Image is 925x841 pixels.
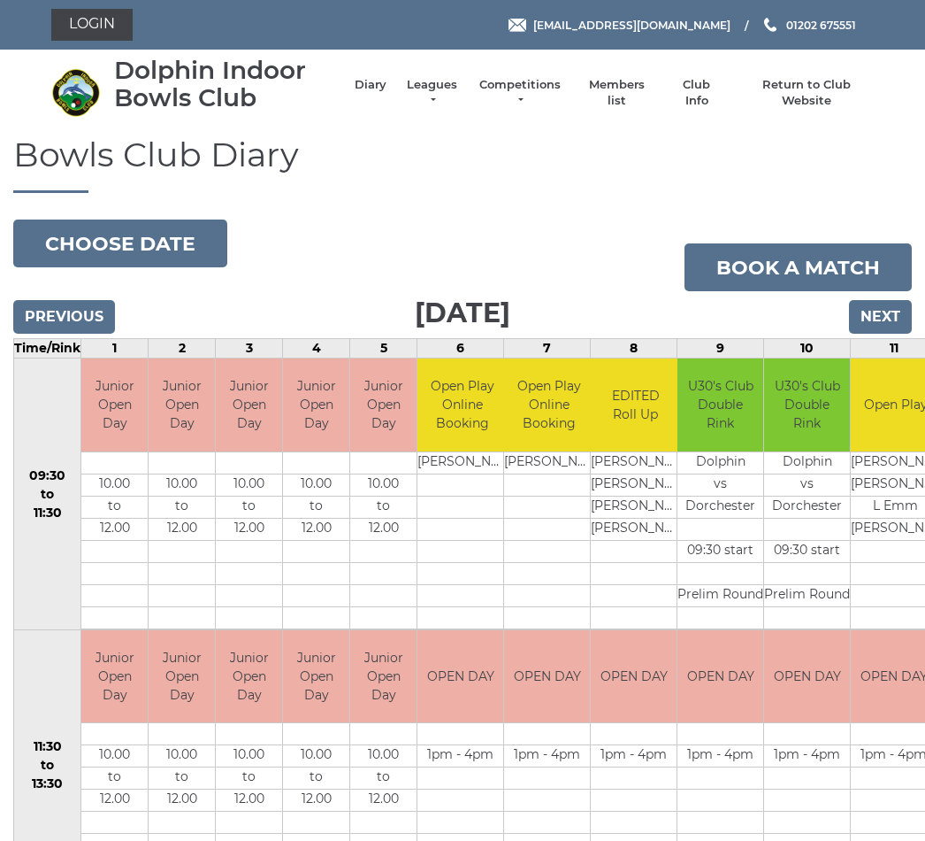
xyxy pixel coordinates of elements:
a: Email [EMAIL_ADDRESS][DOMAIN_NAME] [508,17,730,34]
td: 10.00 [216,474,282,496]
td: 12.00 [283,518,349,540]
td: to [81,768,148,790]
td: OPEN DAY [677,630,763,723]
td: 12.00 [350,518,417,540]
td: OPEN DAY [764,630,850,723]
img: Phone us [764,18,776,32]
td: 5 [350,339,417,359]
td: 10.00 [283,474,349,496]
input: Next [849,300,912,334]
td: 10.00 [81,474,148,496]
td: 7 [504,339,591,359]
td: Junior Open Day [283,359,349,451]
td: vs [677,474,763,496]
div: Dolphin Indoor Bowls Club [114,57,337,112]
h1: Bowls Club Diary [13,136,912,194]
td: Junior Open Day [81,630,148,723]
span: 01202 675551 [786,18,856,31]
td: 09:30 to 11:30 [14,359,81,630]
a: Leagues [404,77,460,109]
td: 10 [764,339,851,359]
td: Dorchester [677,496,763,518]
td: Open Play Online Booking [417,359,507,451]
td: Junior Open Day [283,630,349,723]
input: Previous [13,300,115,334]
td: 9 [677,339,764,359]
td: [PERSON_NAME] [504,451,593,474]
a: Members list [579,77,653,109]
td: 12.00 [216,790,282,812]
td: 12.00 [81,518,148,540]
td: 12.00 [283,790,349,812]
td: 10.00 [216,745,282,768]
td: Prelim Round [677,584,763,606]
td: 10.00 [350,474,417,496]
td: 3 [216,339,283,359]
td: Dorchester [764,496,850,518]
td: Junior Open Day [216,630,282,723]
span: [EMAIL_ADDRESS][DOMAIN_NAME] [533,18,730,31]
td: 6 [417,339,504,359]
a: Login [51,9,133,41]
td: to [350,496,417,518]
a: Competitions [478,77,562,109]
td: Dolphin [677,451,763,474]
td: 1pm - 4pm [764,745,850,768]
td: 4 [283,339,350,359]
td: to [81,496,148,518]
a: Club Info [671,77,722,109]
td: Junior Open Day [350,359,417,451]
td: Time/Rink [14,339,81,359]
td: Junior Open Day [81,359,148,451]
a: Return to Club Website [740,77,874,109]
td: [PERSON_NAME] [591,474,680,496]
td: 1pm - 4pm [591,745,677,768]
td: 12.00 [149,518,215,540]
td: [PERSON_NAME] [417,451,507,474]
td: to [149,768,215,790]
td: 2 [149,339,216,359]
td: 10.00 [350,745,417,768]
td: OPEN DAY [504,630,590,723]
td: 10.00 [149,745,215,768]
td: OPEN DAY [591,630,677,723]
td: Junior Open Day [216,359,282,451]
td: 1pm - 4pm [677,745,763,768]
td: to [283,496,349,518]
td: [PERSON_NAME] [591,518,680,540]
td: Dolphin [764,451,850,474]
td: to [216,768,282,790]
td: Junior Open Day [149,630,215,723]
a: Phone us 01202 675551 [761,17,856,34]
td: 12.00 [216,518,282,540]
td: Prelim Round [764,584,850,606]
td: to [350,768,417,790]
td: 1pm - 4pm [417,745,503,768]
td: OPEN DAY [417,630,503,723]
td: U30's Club Double Rink [677,359,763,451]
td: [PERSON_NAME] [591,496,680,518]
td: to [216,496,282,518]
td: 10.00 [81,745,148,768]
td: 10.00 [283,745,349,768]
td: 1pm - 4pm [504,745,590,768]
td: U30's Club Double Rink [764,359,850,451]
td: Junior Open Day [149,359,215,451]
td: EDITED Roll Up [591,359,680,451]
td: Junior Open Day [350,630,417,723]
td: 1 [81,339,149,359]
td: 09:30 start [764,540,850,562]
td: 09:30 start [677,540,763,562]
td: [PERSON_NAME] [591,451,680,474]
td: 12.00 [149,790,215,812]
img: Email [508,19,526,32]
a: Diary [355,77,386,93]
td: 12.00 [350,790,417,812]
td: Open Play Online Booking [504,359,593,451]
img: Dolphin Indoor Bowls Club [51,68,100,117]
td: 12.00 [81,790,148,812]
td: vs [764,474,850,496]
td: 10.00 [149,474,215,496]
button: Choose date [13,220,227,267]
td: to [149,496,215,518]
